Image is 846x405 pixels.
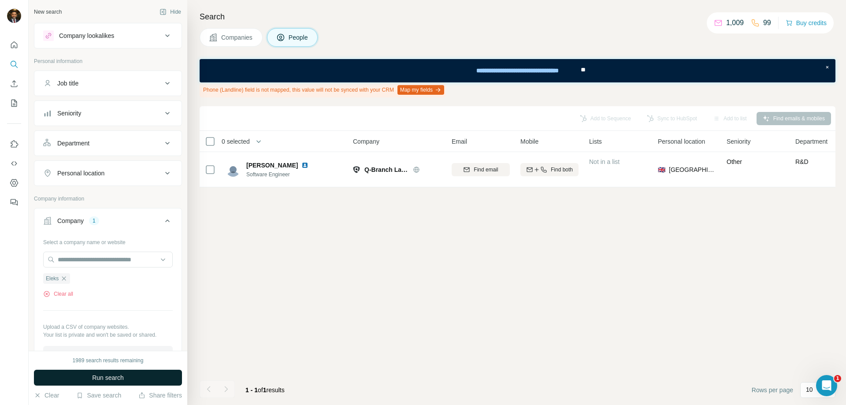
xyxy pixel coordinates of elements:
button: Job title [34,73,182,94]
span: 1 [834,375,841,382]
button: Buy credits [786,17,827,29]
div: Job title [57,79,78,88]
div: Phone (Landline) field is not mapped, this value will not be synced with your CRM [200,82,446,97]
button: Upload a list of companies [43,346,173,362]
span: Rows per page [752,386,793,394]
button: Company1 [34,210,182,235]
button: Search [7,56,21,72]
span: Department [795,137,827,146]
span: Software Engineer [246,171,312,178]
p: Upload a CSV of company websites. [43,323,173,331]
iframe: Banner [200,59,835,82]
p: Your list is private and won't be saved or shared. [43,331,173,339]
button: Dashboard [7,175,21,191]
button: Hide [153,5,187,19]
span: [GEOGRAPHIC_DATA] [669,165,716,174]
span: of [258,386,263,394]
span: results [245,386,285,394]
div: Department [57,139,89,148]
button: Department [34,133,182,154]
span: Lists [589,137,602,146]
div: Select a company name or website [43,235,173,246]
button: Clear all [43,290,73,298]
button: Feedback [7,194,21,210]
div: New search [34,8,62,16]
p: 1,009 [726,18,744,28]
span: Mobile [520,137,538,146]
span: R&D [795,158,809,165]
p: 10 [806,385,813,394]
div: Seniority [57,109,81,118]
img: Avatar [7,9,21,23]
img: Avatar [226,163,240,177]
span: Not in a list [589,158,620,165]
div: 1989 search results remaining [73,357,144,364]
button: My lists [7,95,21,111]
div: 1 [89,217,99,225]
div: Company lookalikes [59,31,114,40]
button: Quick start [7,37,21,53]
span: People [289,33,309,42]
button: Use Surfe API [7,156,21,171]
p: 99 [763,18,771,28]
span: 🇬🇧 [658,165,665,174]
button: Save search [76,391,121,400]
button: Use Surfe on LinkedIn [7,136,21,152]
span: Find both [551,166,573,174]
span: Personal location [658,137,705,146]
span: 1 [263,386,267,394]
div: Company [57,216,84,225]
span: Company [353,137,379,146]
button: Personal location [34,163,182,184]
h4: Search [200,11,835,23]
span: Other [727,158,742,165]
span: Seniority [727,137,750,146]
span: Eleks [46,275,59,282]
div: Personal location [57,169,104,178]
p: Personal information [34,57,182,65]
button: Company lookalikes [34,25,182,46]
span: Q-Branch Labs [364,165,408,174]
span: Run search [92,373,124,382]
span: Email [452,137,467,146]
button: Enrich CSV [7,76,21,92]
span: Find email [474,166,498,174]
iframe: Intercom live chat [816,375,837,396]
span: Companies [221,33,253,42]
button: Find email [452,163,510,176]
p: Company information [34,195,182,203]
button: Share filters [138,391,182,400]
span: 0 selected [222,137,250,146]
span: [PERSON_NAME] [246,161,298,170]
button: Clear [34,391,59,400]
button: Seniority [34,103,182,124]
span: 1 - 1 [245,386,258,394]
img: Logo of Q-Branch Labs [353,166,360,173]
button: Map my fields [397,85,444,95]
button: Find both [520,163,579,176]
button: Run search [34,370,182,386]
img: LinkedIn logo [301,162,308,169]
